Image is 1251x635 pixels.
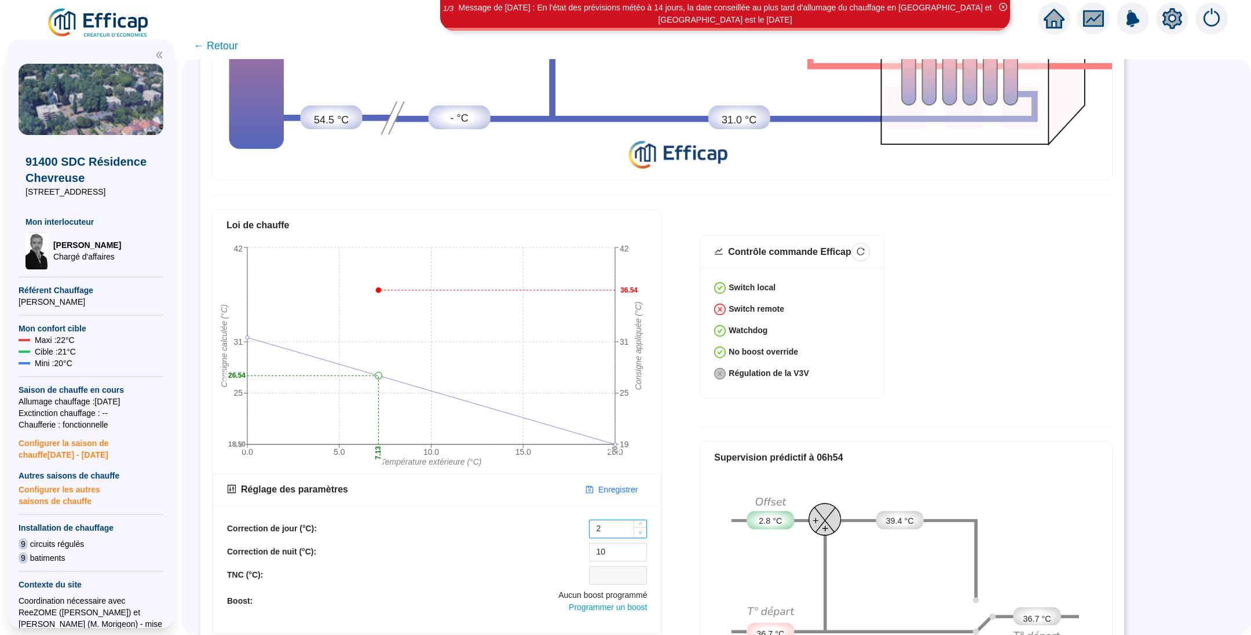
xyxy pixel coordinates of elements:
tspan: 42 [620,244,629,253]
span: Decrease Value [634,527,646,538]
span: Chaufferie : fonctionnelle [19,419,163,430]
span: close-circle [714,304,726,315]
text: 36.54 [620,286,638,294]
span: 54.5 °C [314,112,349,128]
span: Installation de chauffage [19,522,163,534]
tspan: 5.0 [334,447,345,457]
span: batiments [30,552,65,564]
tspan: 19 [620,440,629,449]
span: reload [857,247,865,256]
span: double-left [155,51,163,59]
span: setting [1162,8,1183,29]
tspan: Température extérieure (°C) [381,457,482,466]
span: close-circle [999,3,1007,11]
span: Contexte du site [19,579,163,590]
span: close-circle [714,368,726,379]
span: check-circle [714,346,726,358]
tspan: 31 [233,337,243,346]
span: stock [714,247,723,256]
span: ← Retour [193,38,238,54]
b: Boost: [227,596,253,605]
tspan: Consigne calculée (°C) [220,304,229,387]
span: 2.8 °C [759,515,782,528]
span: Aucun boost programmé [558,589,647,601]
strong: Régulation de la V3V [729,368,809,378]
tspan: 42 [233,244,243,253]
span: 9 [19,552,28,564]
div: Loi de chauffe [226,218,648,232]
span: check-circle [714,282,726,294]
span: Mini : 20 °C [35,357,72,369]
tspan: 10.0 [423,447,439,457]
b: TNC (°C): [227,570,263,579]
span: Configurer les autres saisons de chauffe [19,481,163,507]
span: home [1044,8,1065,29]
div: Contrôle commande Efficap [728,245,851,259]
span: save [586,486,594,494]
span: - °C [451,111,469,126]
span: [PERSON_NAME] [19,296,163,308]
span: 39.4 °C [886,515,914,528]
span: down [638,531,642,535]
tspan: 15.0 [515,447,531,457]
span: Configurer la saison de chauffe [DATE] - [DATE] [19,430,163,461]
span: up [638,521,642,525]
span: Autres saisons de chauffe [19,470,163,481]
div: Message de [DATE] : En l'état des prévisions météo à 14 jours, la date conseillée au plus tard d'... [442,2,1008,26]
tspan: 0.0 [242,447,253,457]
b: Correction de jour (°C): [227,524,317,533]
text: 26.54 [228,371,246,379]
span: Programmer un boost [569,603,647,612]
img: Chargé d'affaires [25,232,49,269]
text: 7.13 [374,446,382,459]
span: Chargé d'affaires [53,251,121,262]
span: Mon interlocuteur [25,216,156,228]
span: control [227,484,236,494]
span: Saison de chauffe en cours [19,384,163,396]
span: fund [1083,8,1104,29]
tspan: Consigne appliquée (°C) [634,301,643,390]
strong: Switch remote [729,304,784,313]
img: alerts [1195,2,1228,35]
span: 36.7 °C [1023,613,1051,626]
tspan: 25 [620,388,629,397]
span: 9 [19,538,28,550]
span: [STREET_ADDRESS] [25,186,156,198]
strong: No boost override [729,347,798,356]
span: 31.0 °C [722,112,756,128]
button: Enregistrer [576,480,647,499]
span: 91400 SDC Résidence Chevreuse [25,154,156,186]
span: Référent Chauffage [19,284,163,296]
span: circuits régulés [30,538,84,550]
span: Mon confort cible [19,323,163,334]
span: Increase Value [634,520,646,527]
tspan: 25 [233,388,243,397]
span: Allumage chauffage : [DATE] [19,396,163,407]
tspan: 31 [620,337,629,346]
strong: Watchdog [729,326,767,335]
strong: Switch local [729,283,776,292]
b: Correction de nuit (°C): [227,547,316,556]
tspan: 20.0 [607,447,623,457]
text: 20 [611,446,619,454]
div: Réglage des paramètres [241,483,348,497]
i: 1 / 3 [443,4,453,13]
img: efficap energie logo [46,7,151,39]
div: Supervision prédictif à 06h54 [714,451,1098,465]
text: 18.50 [228,440,246,448]
span: Enregistrer [598,484,638,496]
span: [PERSON_NAME] [53,239,121,251]
span: check-circle [714,325,726,337]
span: Maxi : 22 °C [35,334,75,346]
span: Cible : 21 °C [35,346,76,357]
img: alerts [1117,2,1149,35]
span: Exctinction chauffage : -- [19,407,163,419]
